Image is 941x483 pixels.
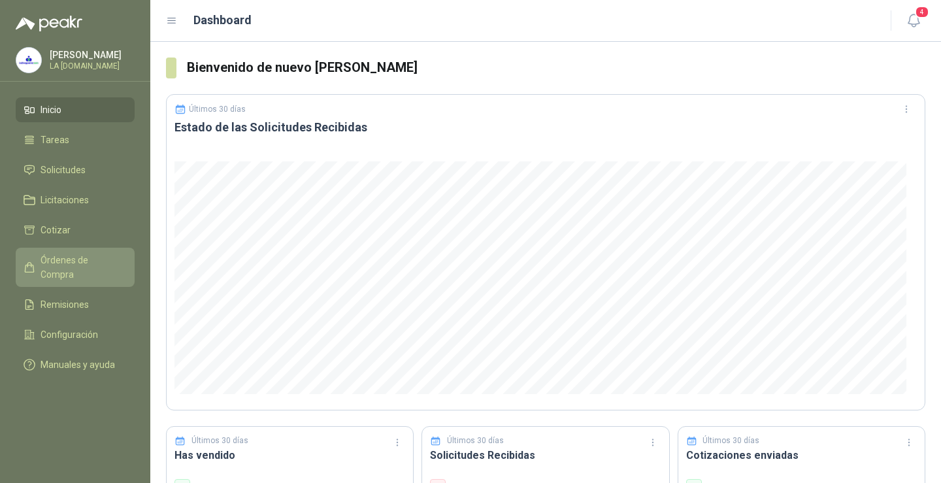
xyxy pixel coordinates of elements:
[193,11,252,29] h1: Dashboard
[902,9,925,33] button: 4
[702,435,759,447] p: Últimos 30 días
[16,188,135,212] a: Licitaciones
[41,103,61,117] span: Inicio
[16,248,135,287] a: Órdenes de Compra
[50,62,131,70] p: LA [DOMAIN_NAME]
[189,105,246,114] p: Últimos 30 días
[16,292,135,317] a: Remisiones
[174,447,405,463] h3: Has vendido
[187,58,925,78] h3: Bienvenido de nuevo [PERSON_NAME]
[915,6,929,18] span: 4
[16,218,135,242] a: Cotizar
[41,297,89,312] span: Remisiones
[41,358,115,372] span: Manuales y ayuda
[41,193,89,207] span: Licitaciones
[50,50,131,59] p: [PERSON_NAME]
[41,223,71,237] span: Cotizar
[41,253,122,282] span: Órdenes de Compra
[41,133,69,147] span: Tareas
[430,447,661,463] h3: Solicitudes Recibidas
[41,163,86,177] span: Solicitudes
[41,327,98,342] span: Configuración
[191,435,248,447] p: Últimos 30 días
[174,120,917,135] h3: Estado de las Solicitudes Recibidas
[16,322,135,347] a: Configuración
[16,48,41,73] img: Company Logo
[16,127,135,152] a: Tareas
[16,158,135,182] a: Solicitudes
[16,352,135,377] a: Manuales y ayuda
[686,447,917,463] h3: Cotizaciones enviadas
[16,16,82,31] img: Logo peakr
[447,435,504,447] p: Últimos 30 días
[16,97,135,122] a: Inicio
